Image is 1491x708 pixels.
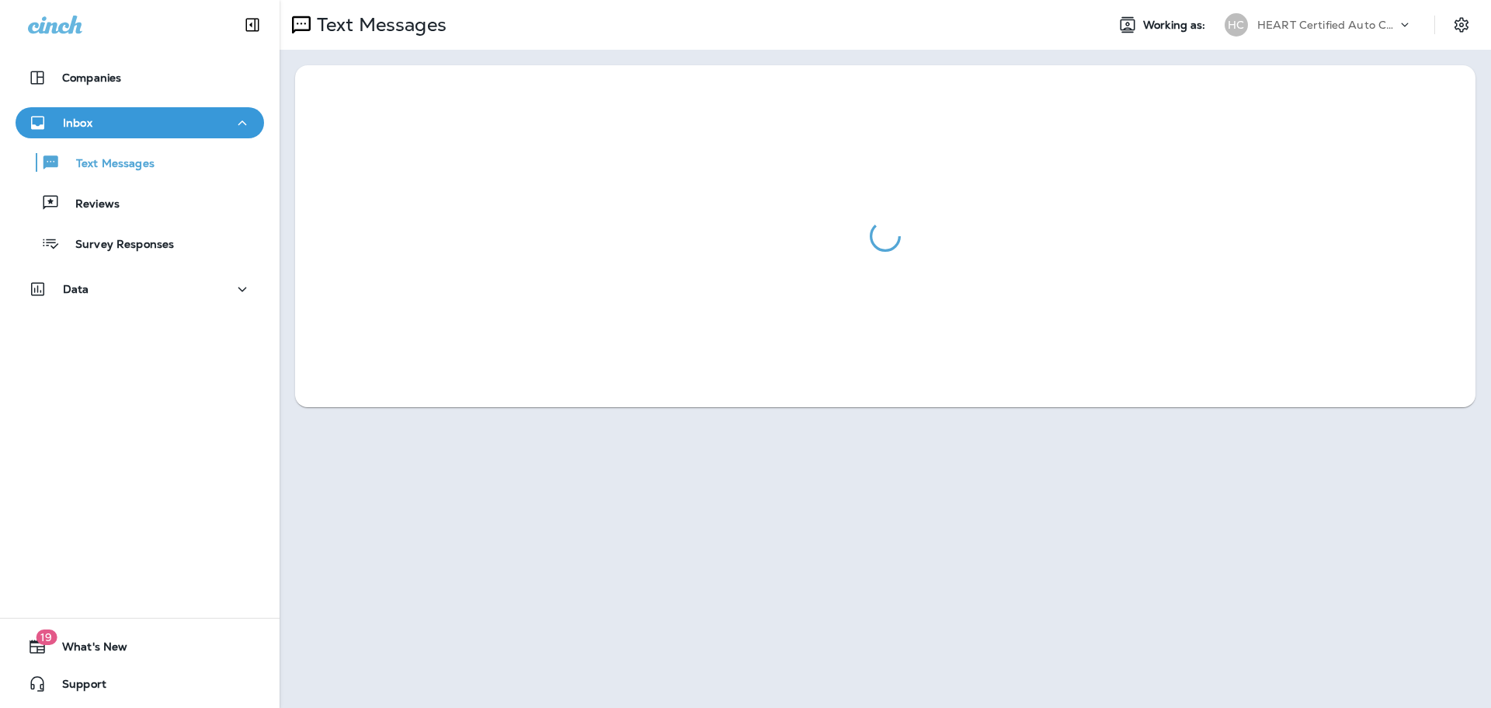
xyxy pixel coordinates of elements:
[16,107,264,138] button: Inbox
[16,668,264,699] button: Support
[16,227,264,260] button: Survey Responses
[16,62,264,93] button: Companies
[47,678,106,696] span: Support
[60,197,120,212] p: Reviews
[63,283,89,295] p: Data
[16,146,264,179] button: Text Messages
[1448,11,1475,39] button: Settings
[16,274,264,305] button: Data
[16,631,264,662] button: 19What's New
[62,71,121,84] p: Companies
[16,187,264,219] button: Reviews
[60,238,174,253] p: Survey Responses
[63,117,92,129] p: Inbox
[47,640,127,659] span: What's New
[1225,13,1248,37] div: HC
[61,157,155,172] p: Text Messages
[1257,19,1397,31] p: HEART Certified Auto Care
[1143,19,1209,32] span: Working as:
[36,630,57,645] span: 19
[231,9,274,40] button: Collapse Sidebar
[311,13,447,37] p: Text Messages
